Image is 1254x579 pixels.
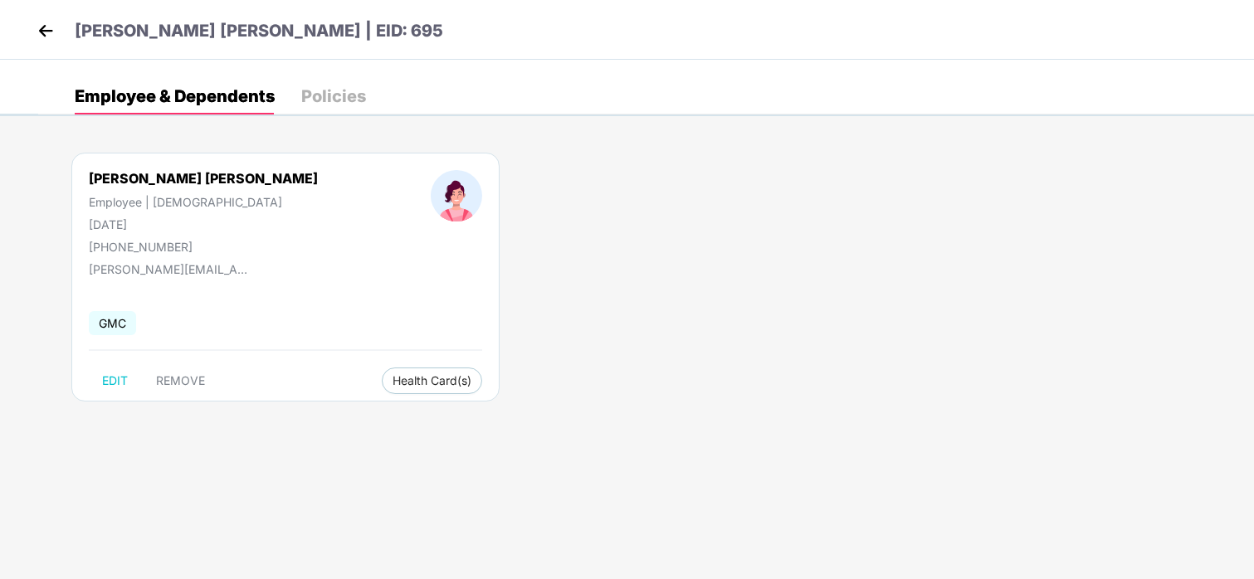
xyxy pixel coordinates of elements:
img: profileImage [431,170,482,221]
span: GMC [89,311,136,335]
span: Health Card(s) [393,377,471,385]
span: EDIT [102,374,128,387]
div: [DATE] [89,217,318,231]
div: [PERSON_NAME] [PERSON_NAME] [89,170,318,187]
div: [PHONE_NUMBER] [89,240,318,254]
img: back [33,18,58,43]
div: Employee | [DEMOGRAPHIC_DATA] [89,195,318,209]
button: Health Card(s) [382,367,482,394]
div: [PERSON_NAME][EMAIL_ADDRESS][PERSON_NAME][DOMAIN_NAME] [89,262,255,276]
p: [PERSON_NAME] [PERSON_NAME] | EID: 695 [75,18,443,44]
button: REMOVE [143,367,218,394]
button: EDIT [89,367,141,394]
div: Policies [301,88,366,105]
span: REMOVE [156,374,205,387]
div: Employee & Dependents [75,88,275,105]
